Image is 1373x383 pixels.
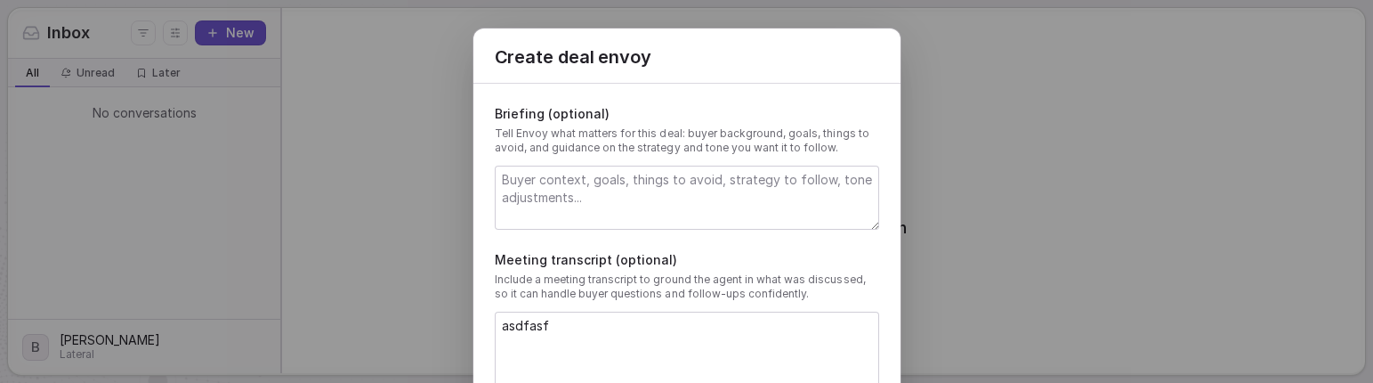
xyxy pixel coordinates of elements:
[495,50,879,69] h1: Create deal envoy
[495,105,879,123] span: Briefing (optional)
[495,273,879,301] span: Include a meeting transcript to ground the agent in what was discussed, so it can handle buyer qu...
[495,251,879,269] span: Meeting transcript (optional)
[495,126,879,155] span: Tell Envoy what matters for this deal: buyer background, goals, things to avoid, and guidance on ...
